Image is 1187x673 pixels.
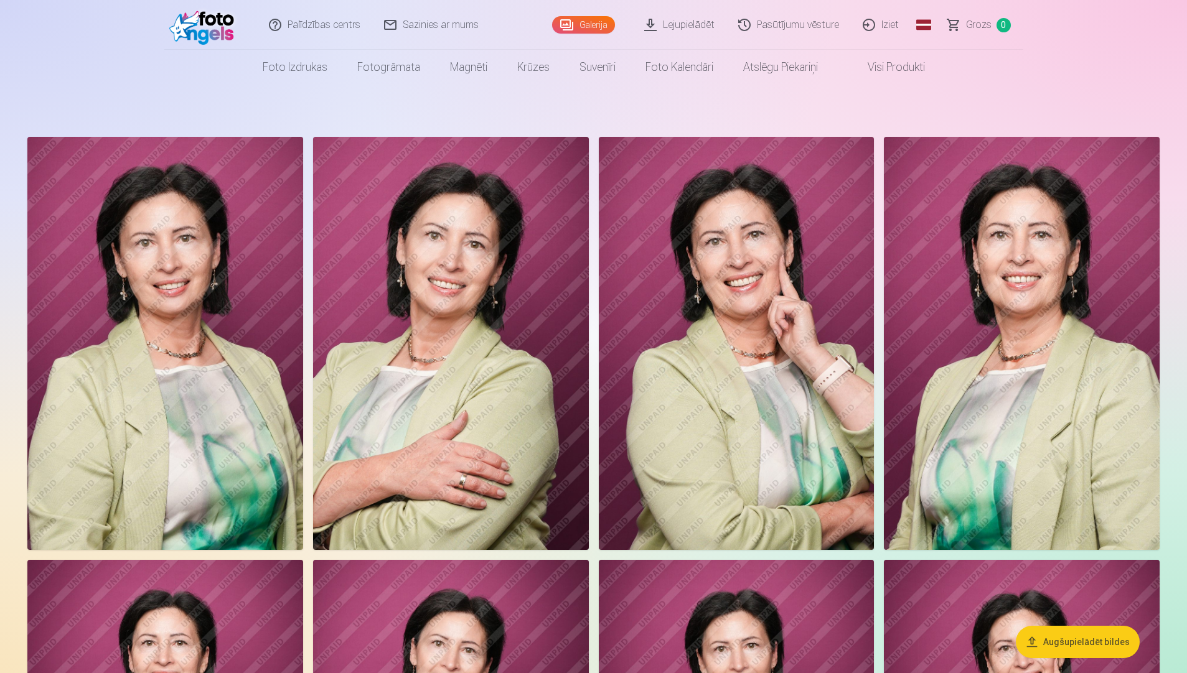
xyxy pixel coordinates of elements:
[565,50,631,85] a: Suvenīri
[502,50,565,85] a: Krūzes
[435,50,502,85] a: Magnēti
[248,50,342,85] a: Foto izdrukas
[1016,626,1140,658] button: Augšupielādēt bildes
[728,50,833,85] a: Atslēgu piekariņi
[552,16,615,34] a: Galerija
[169,5,241,45] img: /fa1
[342,50,435,85] a: Fotogrāmata
[966,17,992,32] span: Grozs
[997,18,1011,32] span: 0
[631,50,728,85] a: Foto kalendāri
[833,50,940,85] a: Visi produkti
